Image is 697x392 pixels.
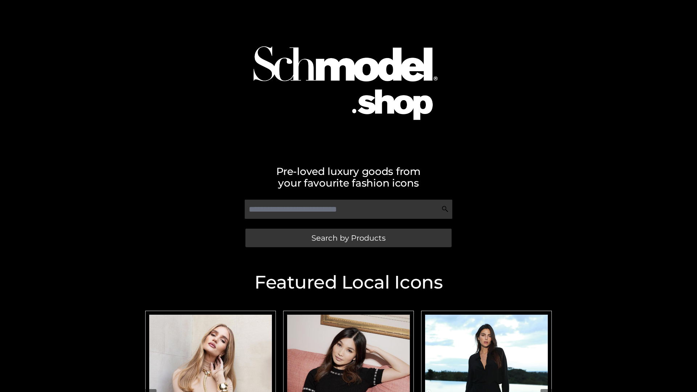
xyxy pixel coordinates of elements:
h2: Featured Local Icons​ [142,273,555,291]
span: Search by Products [311,234,386,242]
h2: Pre-loved luxury goods from your favourite fashion icons [142,166,555,189]
a: Search by Products [245,229,452,247]
img: Search Icon [441,205,449,213]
